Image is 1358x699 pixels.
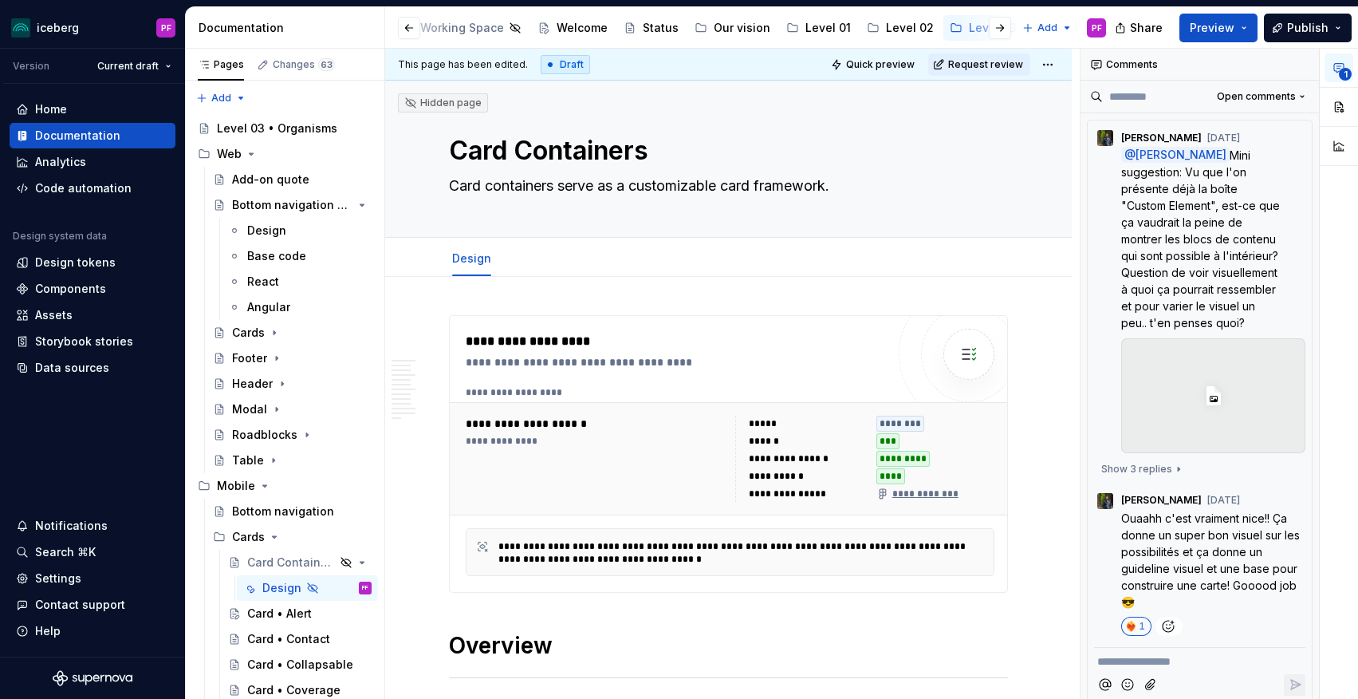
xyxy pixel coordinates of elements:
div: Card • Collapsable [247,657,353,673]
div: Working Space [420,20,504,36]
img: 418c6d47-6da6-4103-8b13-b5999f8989a1.png [11,18,30,38]
div: PF [1092,22,1102,34]
button: Request review [928,53,1030,76]
span: Open comments [1217,90,1296,103]
span: Ouaahh c'est vraiment nice!! Ça donne un super bon visuel sur les possibilités et ça donne un gui... [1121,511,1303,609]
span: ❤️‍🔥 [1126,620,1136,633]
div: Add-on quote [232,172,309,188]
a: Footer [207,346,378,371]
a: Our vision [688,15,777,41]
div: Cards [207,524,378,550]
span: [PERSON_NAME] [1136,148,1226,162]
button: Add emoji [1117,674,1139,696]
a: Card • Collapsable [222,652,378,677]
button: Search ⌘K [10,539,175,565]
a: Working Space [395,15,528,41]
a: React [222,269,378,294]
span: Preview [1190,20,1234,36]
div: Hidden page [404,97,482,109]
div: Search ⌘K [35,544,96,560]
button: Contact support [10,592,175,618]
span: Add [1037,22,1057,34]
div: PF [161,22,171,34]
a: Table [207,448,378,473]
div: Cards [232,529,265,545]
button: Notifications [10,513,175,539]
div: PF [362,580,368,596]
div: iceberg [37,20,79,36]
button: Show 3 replies [1094,458,1189,480]
div: Card Containers [247,555,335,571]
div: Base code [247,248,306,264]
div: Composer editor [1094,647,1305,669]
div: Level 02 [886,20,934,36]
div: Draft [541,55,590,74]
span: 1 [1339,68,1352,81]
a: Base code [222,243,378,269]
button: Add [191,87,251,109]
span: Mini suggestion: Vu que l'on présente déjà la boîte "Custom Element", est-ce que ça vaudrait la p... [1121,148,1283,330]
div: Card • Contact [247,631,330,647]
div: Mobile [191,473,378,499]
div: Modal [232,401,267,417]
a: Card • Alert [222,601,378,626]
button: icebergPF [3,10,182,45]
img: Simon Désilets [1097,130,1113,146]
button: Add [1018,17,1077,39]
textarea: Card containers serve as a customizable card framework. [446,173,1005,199]
span: Request review [948,58,1023,71]
div: Angular [247,299,290,315]
button: Open comments [1210,85,1313,108]
div: Documentation [35,128,120,144]
div: Pages [198,58,244,71]
span: Current draft [97,60,159,73]
div: Web [217,146,242,162]
a: Code automation [10,176,175,201]
span: Quick preview [846,58,915,71]
a: Modal [207,397,378,422]
a: Cards [207,320,378,346]
div: Welcome [557,20,608,36]
div: Design system data [13,230,107,243]
div: Analytics [35,154,86,170]
div: Bottom navigation bar [232,197,352,213]
a: Home [10,97,175,122]
div: Page tree [395,12,1014,44]
div: Cards [232,325,265,341]
a: Welcome [531,15,614,41]
button: Help [10,618,175,644]
span: 63 [318,58,335,71]
div: Design [446,241,498,274]
div: Components [35,281,106,297]
div: Design tokens [35,255,116,271]
div: React [247,274,279,290]
div: Home [35,101,67,117]
a: Level 03 [943,15,1023,41]
div: Comments [1080,49,1319,81]
span: 1 [1139,620,1145,633]
svg: Supernova Logo [53,670,132,686]
div: Roadblocks [232,427,297,443]
div: Code automation [35,180,132,196]
img: Simon Désilets [1097,493,1113,509]
a: Header [207,371,378,397]
button: Reply [1284,674,1305,696]
div: Assets [35,307,73,323]
a: Level 02 [860,15,940,41]
button: Publish [1264,14,1352,42]
button: Preview [1179,14,1258,42]
div: Our vision [714,20,770,36]
div: Data sources [35,360,109,376]
div: Documentation [199,20,378,36]
span: Publish [1287,20,1328,36]
div: Status [643,20,679,36]
a: DesignPF [237,575,378,601]
button: Quick preview [826,53,922,76]
button: Mention someone [1094,674,1116,696]
a: Card • Contact [222,626,378,652]
div: Design [247,223,286,239]
a: Design [452,251,491,265]
textarea: Card Containers [446,132,1005,170]
div: Notifications [35,518,108,534]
